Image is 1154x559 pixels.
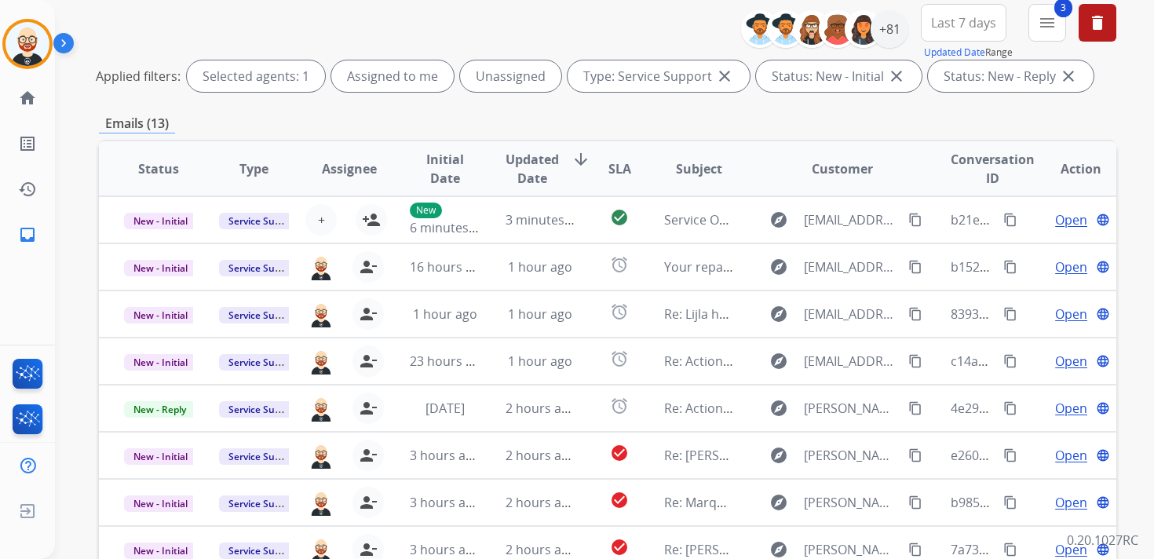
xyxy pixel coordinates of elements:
span: New - Initial [124,354,197,371]
button: 3 [1028,4,1066,42]
span: Conversation ID [951,150,1035,188]
mat-icon: person_remove [359,352,378,371]
div: Status: New - Reply [928,60,1094,92]
mat-icon: content_copy [908,260,922,274]
mat-icon: content_copy [908,495,922,510]
mat-icon: check_circle [610,208,629,227]
mat-icon: person_add [362,210,381,229]
mat-icon: list_alt [18,134,37,153]
img: agent-avatar [309,442,334,469]
span: 1 hour ago [508,305,572,323]
mat-icon: content_copy [1003,307,1017,321]
span: New - Reply [124,401,195,418]
mat-icon: language [1096,543,1110,557]
mat-icon: explore [769,352,788,371]
div: Selected agents: 1 [187,60,325,92]
span: [PERSON_NAME][EMAIL_ADDRESS][DOMAIN_NAME] [804,493,900,512]
span: Open [1055,258,1087,276]
span: 3 hours ago [410,494,480,511]
img: agent-avatar [309,301,334,327]
span: 6 minutes ago [410,219,494,236]
span: [EMAIL_ADDRESS][DOMAIN_NAME] [804,210,900,229]
span: Service Support [219,354,309,371]
mat-icon: check_circle [610,491,629,510]
span: [EMAIL_ADDRESS][DOMAIN_NAME] [804,352,900,371]
span: Range [924,46,1013,59]
span: Service Support [219,307,309,323]
mat-icon: close [1059,67,1078,86]
img: agent-avatar [309,348,334,374]
button: + [305,204,337,236]
span: New - Initial [124,260,197,276]
mat-icon: explore [769,258,788,276]
span: 1 hour ago [508,258,572,276]
span: Open [1055,305,1087,323]
mat-icon: person_remove [359,258,378,276]
span: 1 hour ago [413,305,477,323]
span: 2 hours ago [506,400,576,417]
span: Service Support [219,543,309,559]
mat-icon: history [18,180,37,199]
mat-icon: close [715,67,734,86]
span: Service Support [219,213,309,229]
span: Your repair was received [664,258,811,276]
span: New - Initial [124,448,197,465]
button: Updated Date [924,46,985,59]
mat-icon: check_circle [610,444,629,462]
span: 3 hours ago [410,447,480,464]
mat-icon: language [1096,401,1110,415]
span: Subject [676,159,722,178]
div: Assigned to me [331,60,454,92]
mat-icon: explore [769,305,788,323]
mat-icon: home [18,89,37,108]
span: 16 hours ago [410,258,488,276]
mat-icon: content_copy [1003,354,1017,368]
span: New - Initial [124,495,197,512]
span: [PERSON_NAME][EMAIL_ADDRESS][DOMAIN_NAME] [804,399,900,418]
mat-icon: person_remove [359,493,378,512]
span: Status [138,159,179,178]
span: 3 hours ago [410,541,480,558]
mat-icon: language [1096,260,1110,274]
mat-icon: explore [769,210,788,229]
span: New - Initial [124,543,197,559]
mat-icon: content_copy [1003,260,1017,274]
mat-icon: person_remove [359,446,378,465]
mat-icon: language [1096,448,1110,462]
span: Type [239,159,268,178]
span: Assignee [322,159,377,178]
span: 23 hours ago [410,353,488,370]
span: 2 hours ago [506,447,576,464]
span: Updated Date [506,150,559,188]
span: [PERSON_NAME][EMAIL_ADDRESS][DOMAIN_NAME] [804,446,900,465]
mat-icon: content_copy [908,213,922,227]
span: Open [1055,493,1087,512]
mat-icon: language [1096,354,1110,368]
span: + [318,210,325,229]
span: Last 7 days [931,20,996,26]
mat-icon: content_copy [908,401,922,415]
div: +81 [871,10,908,48]
span: Open [1055,352,1087,371]
mat-icon: content_copy [908,354,922,368]
span: New - Initial [124,307,197,323]
span: New - Initial [124,213,197,229]
span: Initial Date [410,150,479,188]
mat-icon: person_remove [359,305,378,323]
mat-icon: content_copy [908,543,922,557]
mat-icon: alarm [610,396,629,415]
mat-icon: explore [769,493,788,512]
span: [PERSON_NAME][EMAIL_ADDRESS][DOMAIN_NAME] [804,540,900,559]
span: Service Order 89fa0f1b-3104-4ed9-bceb-b97088a5ca6f Booked with Velofix [664,211,1101,228]
mat-icon: content_copy [1003,495,1017,510]
span: Open [1055,399,1087,418]
span: [DATE] [425,400,465,417]
mat-icon: person_remove [359,399,378,418]
img: agent-avatar [309,254,334,280]
mat-icon: inbox [18,225,37,244]
span: Customer [812,159,873,178]
p: Applied filters: [96,67,181,86]
mat-icon: explore [769,446,788,465]
span: SLA [608,159,631,178]
span: Service Support [219,401,309,418]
